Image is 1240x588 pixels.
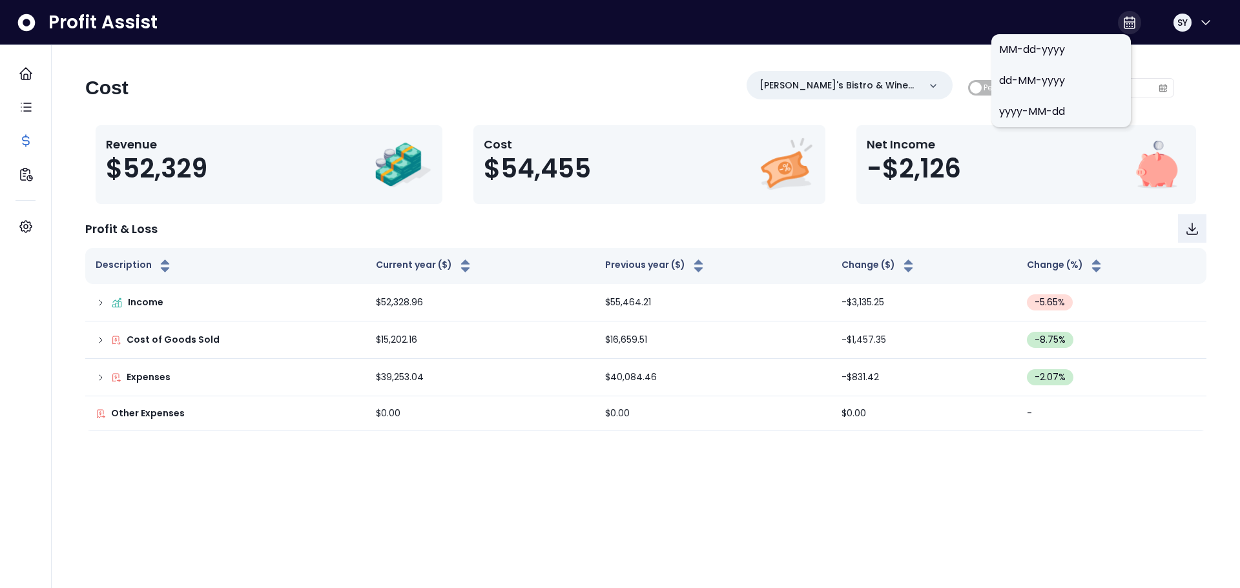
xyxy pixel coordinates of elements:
[831,284,1017,321] td: -$3,135.25
[984,80,1008,96] span: Period
[374,136,432,194] img: Revenue
[831,359,1017,396] td: -$831.42
[128,296,163,309] p: Income
[831,396,1017,431] td: $0.00
[96,258,173,274] button: Description
[1035,296,1065,309] span: -5.65 %
[376,258,473,274] button: Current year ($)
[999,42,1123,57] span: MM-dd-yyyy
[1177,16,1188,29] span: SY
[867,136,961,153] p: Net Income
[605,258,707,274] button: Previous year ($)
[1027,258,1104,274] button: Change (%)
[366,284,595,321] td: $52,328.96
[831,321,1017,359] td: -$1,457.35
[106,136,207,153] p: Revenue
[484,136,591,153] p: Cost
[595,359,831,396] td: $40,084.46
[106,153,207,184] span: $52,329
[85,220,158,238] p: Profit & Loss
[366,359,595,396] td: $39,253.04
[1178,214,1206,243] button: Download
[1035,333,1066,347] span: -8.75 %
[111,407,185,420] p: Other Expenses
[867,153,961,184] span: -$2,126
[1017,396,1207,431] td: -
[48,11,158,34] span: Profit Assist
[366,396,595,431] td: $0.00
[127,333,220,347] p: Cost of Goods Sold
[999,73,1123,88] span: dd-MM-yyyy
[1128,136,1186,194] img: Net Income
[595,321,831,359] td: $16,659.51
[757,136,815,194] img: Cost
[595,284,831,321] td: $55,464.21
[85,76,129,99] h2: Cost
[484,153,591,184] span: $54,455
[127,370,170,384] p: Expenses
[1035,370,1066,384] span: -2.07 %
[759,79,919,92] p: [PERSON_NAME]'s Bistro & Wine Bar
[595,396,831,431] td: $0.00
[366,321,595,359] td: $15,202.16
[1159,83,1168,92] svg: calendar
[999,104,1123,119] span: yyyy-MM-dd
[842,258,916,274] button: Change ($)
